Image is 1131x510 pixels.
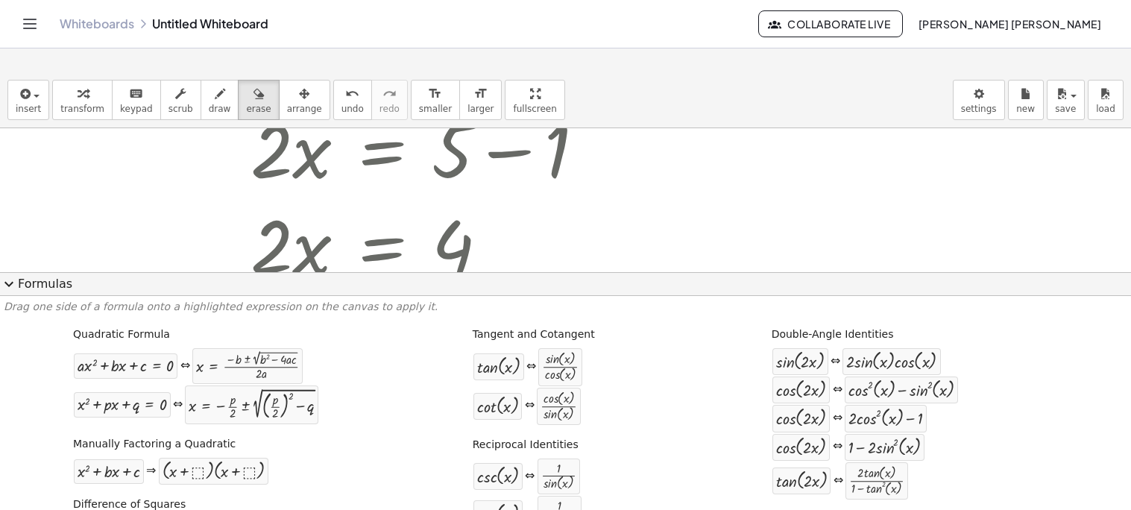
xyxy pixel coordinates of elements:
label: Tangent and Cotangent [473,327,595,342]
label: Manually Factoring a Quadratic [73,437,236,452]
span: erase [246,104,271,114]
i: undo [345,85,359,103]
label: Reciprocal Identities [473,438,579,453]
i: redo [382,85,397,103]
button: save [1047,80,1085,120]
div: ⇔ [525,397,535,415]
div: ⇔ [526,359,536,376]
a: Whiteboards [60,16,134,31]
span: load [1096,104,1115,114]
span: new [1016,104,1035,114]
span: [PERSON_NAME] [PERSON_NAME] [918,17,1101,31]
span: settings [961,104,997,114]
span: draw [209,104,231,114]
span: larger [467,104,494,114]
div: ⇔ [180,358,190,375]
span: Collaborate Live [771,17,890,31]
span: insert [16,104,41,114]
button: insert [7,80,49,120]
button: new [1008,80,1044,120]
span: save [1055,104,1076,114]
button: Toggle navigation [18,12,42,36]
span: fullscreen [513,104,556,114]
div: ⇒ [146,463,156,480]
button: scrub [160,80,201,120]
span: scrub [168,104,193,114]
button: arrange [279,80,330,120]
label: Double-Angle Identities [772,327,894,342]
span: transform [60,104,104,114]
i: format_size [428,85,442,103]
button: format_sizelarger [459,80,502,120]
div: ⇔ [525,468,535,485]
span: undo [341,104,364,114]
button: undoundo [333,80,372,120]
button: settings [953,80,1005,120]
div: ⇔ [833,382,842,399]
i: format_size [473,85,488,103]
p: Drag one side of a formula onto a highlighted expression on the canvas to apply it. [4,300,1127,315]
button: erase [238,80,279,120]
div: ⇔ [831,353,840,371]
button: fullscreen [505,80,564,120]
span: redo [379,104,400,114]
button: keyboardkeypad [112,80,161,120]
button: [PERSON_NAME] [PERSON_NAME] [906,10,1113,37]
button: redoredo [371,80,408,120]
button: Collaborate Live [758,10,903,37]
div: ⇔ [834,473,843,490]
div: ⇔ [833,410,842,427]
span: keypad [120,104,153,114]
div: ⇔ [173,397,183,414]
button: transform [52,80,113,120]
span: smaller [419,104,452,114]
button: format_sizesmaller [411,80,460,120]
button: load [1088,80,1124,120]
button: draw [201,80,239,120]
div: ⇔ [833,438,842,456]
span: arrange [287,104,322,114]
i: keyboard [129,85,143,103]
label: Quadratic Formula [73,327,170,342]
